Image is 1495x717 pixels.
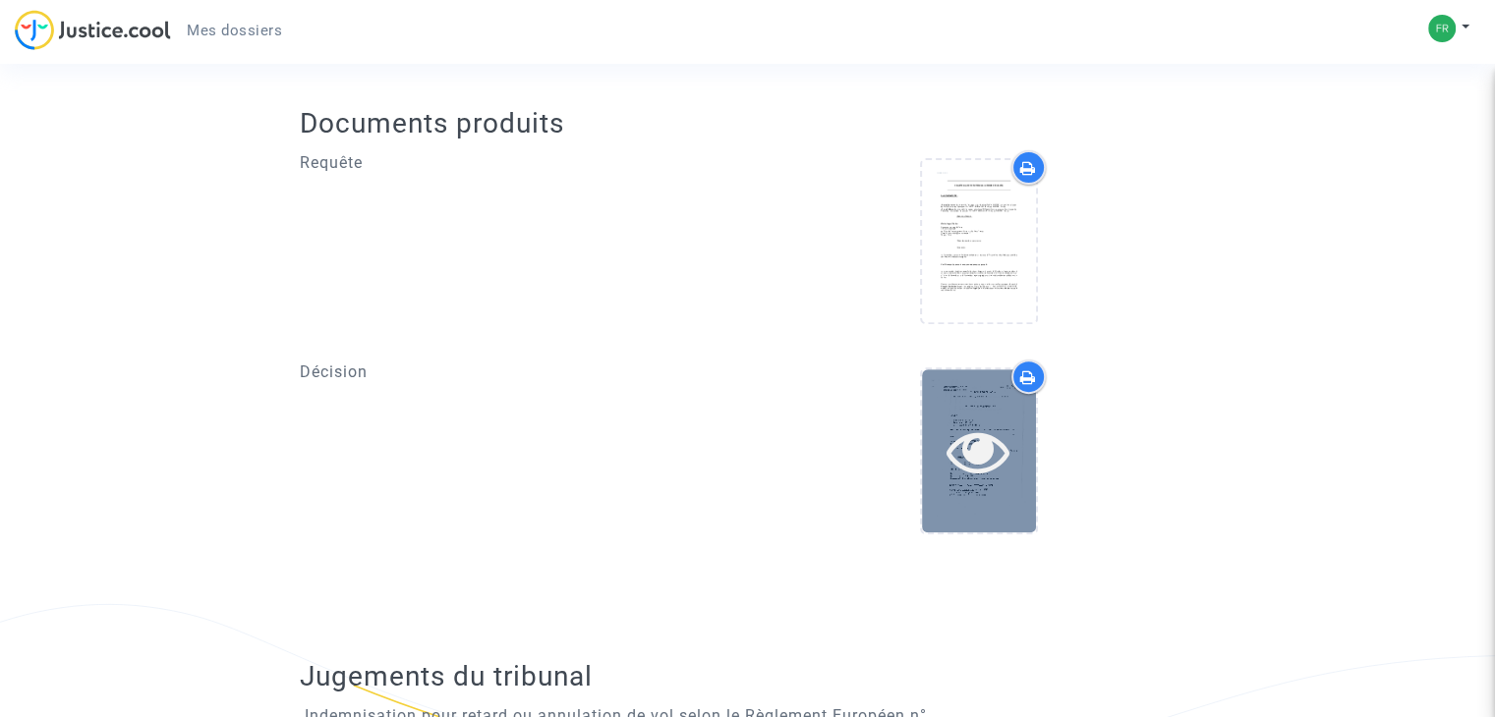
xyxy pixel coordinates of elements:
[300,659,1195,693] h2: Jugements du tribunal
[300,359,733,384] p: Décision
[15,10,171,50] img: jc-logo.svg
[171,16,298,45] a: Mes dossiers
[1428,15,1456,42] img: 8a64b8873abc2db3f5e7242c30f2f970
[300,106,1195,140] h2: Documents produits
[300,150,733,175] p: Requête
[187,22,282,39] span: Mes dossiers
